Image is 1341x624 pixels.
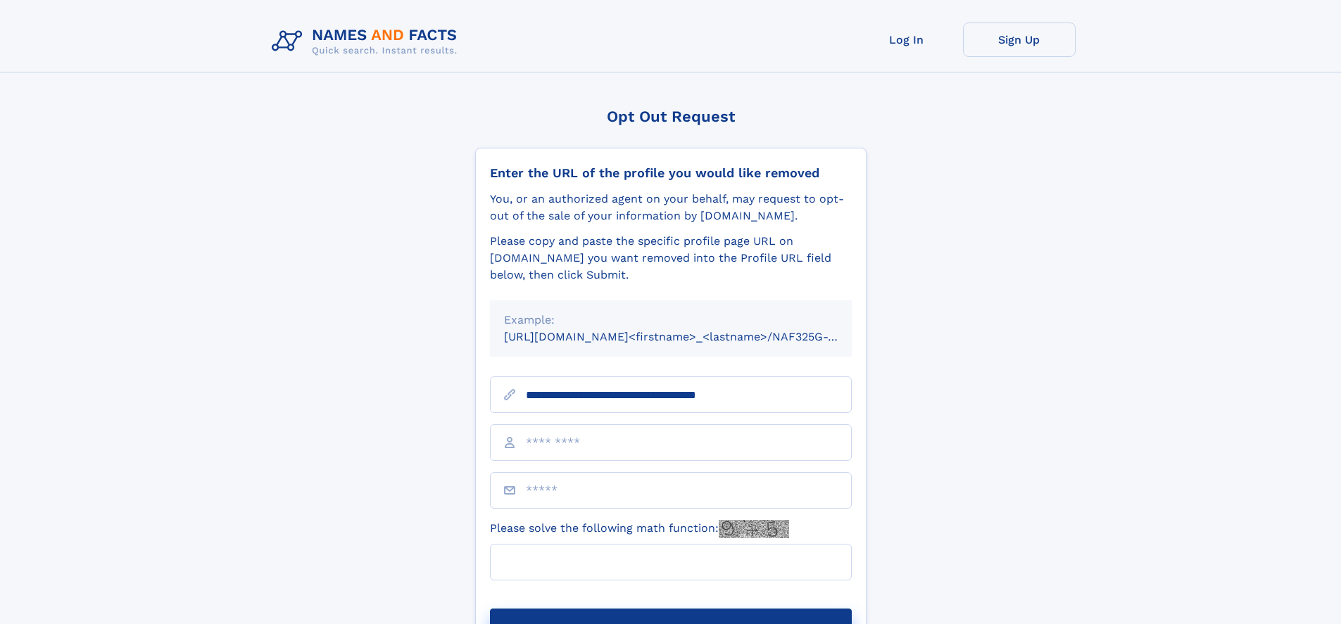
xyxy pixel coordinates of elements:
div: Enter the URL of the profile you would like removed [490,165,852,181]
a: Sign Up [963,23,1076,57]
div: You, or an authorized agent on your behalf, may request to opt-out of the sale of your informatio... [490,191,852,224]
div: Example: [504,312,838,329]
img: Logo Names and Facts [266,23,469,61]
div: Opt Out Request [475,108,867,125]
div: Please copy and paste the specific profile page URL on [DOMAIN_NAME] you want removed into the Pr... [490,233,852,284]
a: Log In [850,23,963,57]
small: [URL][DOMAIN_NAME]<firstname>_<lastname>/NAF325G-xxxxxxxx [504,330,879,343]
label: Please solve the following math function: [490,520,789,538]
